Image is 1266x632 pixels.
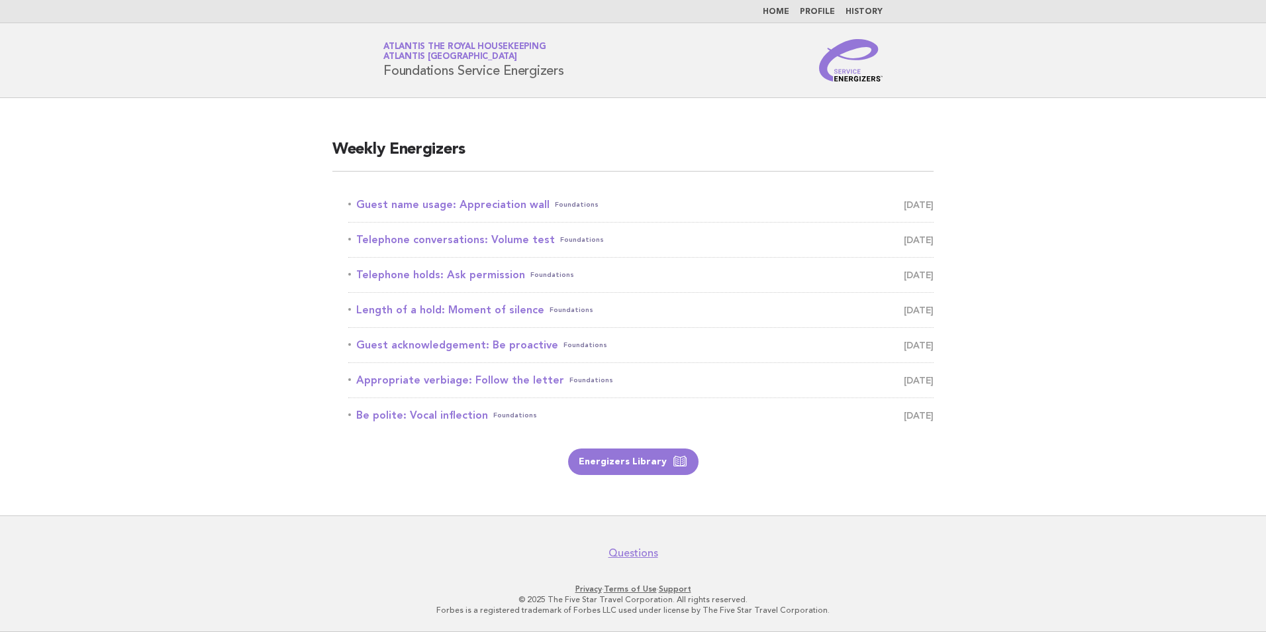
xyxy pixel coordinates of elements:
[348,231,934,249] a: Telephone conversations: Volume testFoundations [DATE]
[846,8,883,16] a: History
[383,42,546,61] a: Atlantis the Royal HousekeepingAtlantis [GEOGRAPHIC_DATA]
[383,53,517,62] span: Atlantis [GEOGRAPHIC_DATA]
[569,371,613,390] span: Foundations
[659,584,691,594] a: Support
[348,266,934,284] a: Telephone holds: Ask permissionFoundations [DATE]
[819,39,883,81] img: Service Energizers
[550,301,593,319] span: Foundations
[332,139,934,172] h2: Weekly Energizers
[530,266,574,284] span: Foundations
[228,605,1038,615] p: Forbes is a registered trademark of Forbes LLC used under license by The Five Star Travel Corpora...
[904,195,934,214] span: [DATE]
[575,584,602,594] a: Privacy
[904,371,934,390] span: [DATE]
[348,371,934,390] a: Appropriate verbiage: Follow the letterFoundations [DATE]
[763,8,789,16] a: Home
[560,231,604,249] span: Foundations
[904,406,934,425] span: [DATE]
[348,336,934,354] a: Guest acknowledgement: Be proactiveFoundations [DATE]
[493,406,537,425] span: Foundations
[904,336,934,354] span: [DATE]
[904,266,934,284] span: [DATE]
[228,584,1038,594] p: · ·
[348,301,934,319] a: Length of a hold: Moment of silenceFoundations [DATE]
[348,406,934,425] a: Be polite: Vocal inflectionFoundations [DATE]
[568,448,699,475] a: Energizers Library
[800,8,835,16] a: Profile
[604,584,657,594] a: Terms of Use
[383,43,564,78] h1: Foundations Service Energizers
[555,195,599,214] span: Foundations
[609,547,658,560] a: Questions
[348,195,934,214] a: Guest name usage: Appreciation wallFoundations [DATE]
[563,336,607,354] span: Foundations
[228,594,1038,605] p: © 2025 The Five Star Travel Corporation. All rights reserved.
[904,301,934,319] span: [DATE]
[904,231,934,249] span: [DATE]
